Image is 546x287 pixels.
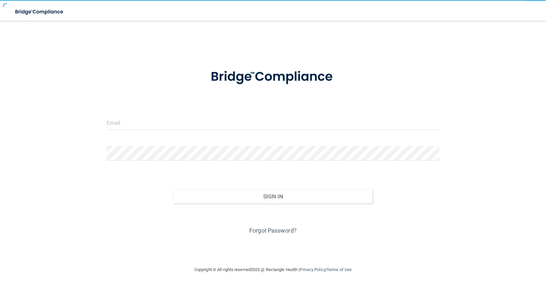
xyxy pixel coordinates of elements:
[249,227,297,234] a: Forgot Password?
[173,189,373,204] button: Sign In
[107,115,439,130] input: Email
[300,267,325,272] a: Privacy Policy
[327,267,352,272] a: Terms of Use
[10,5,70,19] img: bridge_compliance_login_screen.278c3ca4.svg
[197,60,349,94] img: bridge_compliance_login_screen.278c3ca4.svg
[154,259,392,280] div: Copyright © All rights reserved 2025 @ Rectangle Health | |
